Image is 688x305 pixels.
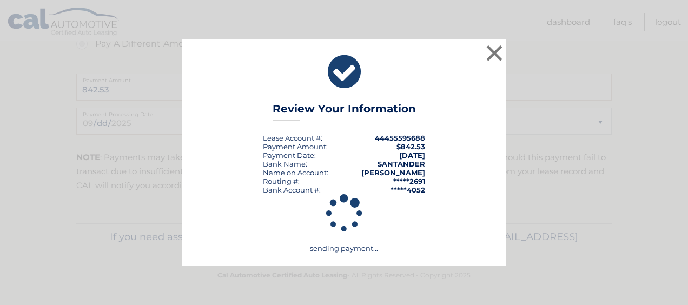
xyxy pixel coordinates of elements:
div: Bank Account #: [263,185,321,194]
h3: Review Your Information [273,102,416,121]
div: Payment Amount: [263,142,328,151]
strong: [PERSON_NAME] [361,168,425,177]
div: Name on Account: [263,168,328,177]
strong: SANTANDER [378,160,425,168]
div: Routing #: [263,177,300,185]
div: Lease Account #: [263,134,322,142]
div: Bank Name: [263,160,307,168]
strong: 44455595688 [375,134,425,142]
div: : [263,151,316,160]
button: × [484,42,505,64]
span: Payment Date [263,151,314,160]
span: [DATE] [399,151,425,160]
span: $842.53 [396,142,425,151]
div: sending payment... [195,194,493,253]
